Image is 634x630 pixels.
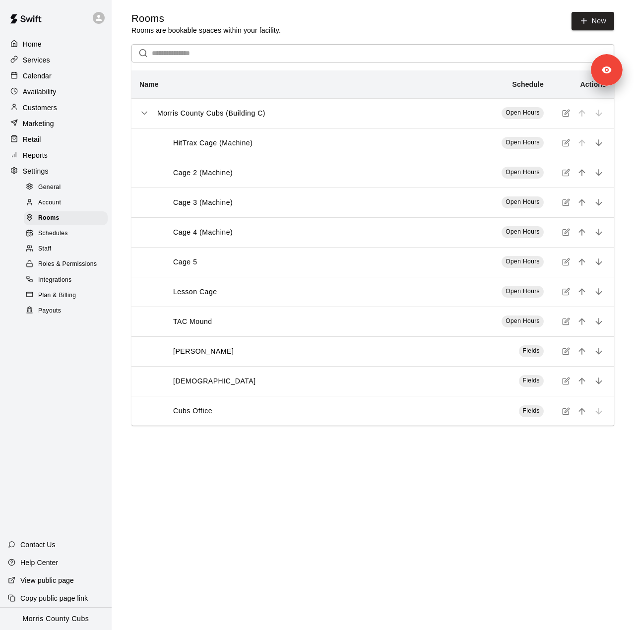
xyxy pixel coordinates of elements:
span: Open Hours [506,228,540,235]
span: Open Hours [506,258,540,265]
button: move item down [591,374,606,388]
div: Account [24,196,108,210]
a: General [24,180,112,195]
p: HitTrax Cage (Machine) [173,138,253,148]
a: New [571,12,614,30]
p: Contact Us [20,540,56,550]
span: Open Hours [506,139,540,146]
b: Actions [580,80,606,88]
b: Schedule [512,80,544,88]
div: Plan & Billing [24,289,108,303]
a: Roles & Permissions [24,257,112,272]
span: Payouts [38,306,61,316]
button: move item up [574,165,589,180]
h5: Rooms [131,12,281,25]
a: Payouts [24,303,112,318]
p: [PERSON_NAME] [173,346,234,357]
p: Lesson Cage [173,287,217,297]
a: Retail [8,132,104,147]
a: Customers [8,100,104,115]
div: Services [8,53,104,67]
span: General [38,183,61,192]
div: Schedules [24,227,108,241]
span: Fields [523,377,540,384]
a: Calendar [8,68,104,83]
a: Plan & Billing [24,288,112,303]
div: Roles & Permissions [24,257,108,271]
a: Account [24,195,112,210]
p: Retail [23,134,41,144]
p: Help Center [20,558,58,567]
p: Settings [23,166,49,176]
span: Schedules [38,229,68,239]
button: move item up [574,254,589,269]
a: Home [8,37,104,52]
button: move item down [591,254,606,269]
p: Morris County Cubs [23,614,89,624]
span: Roles & Permissions [38,259,97,269]
button: move item up [574,344,589,359]
p: [DEMOGRAPHIC_DATA] [173,376,256,386]
div: Rooms [24,211,108,225]
a: Marketing [8,116,104,131]
p: Marketing [23,119,54,128]
button: move item down [591,344,606,359]
button: move item up [574,284,589,299]
span: Account [38,198,61,208]
span: Open Hours [506,109,540,116]
span: Rooms [38,213,60,223]
div: Staff [24,242,108,256]
p: Copy public page link [20,593,88,603]
p: TAC Mound [173,316,212,327]
span: Fields [523,347,540,354]
p: View public page [20,575,74,585]
p: Availability [23,87,57,97]
button: move item down [591,314,606,329]
a: Settings [8,164,104,179]
p: Services [23,55,50,65]
div: Integrations [24,273,108,287]
button: move item down [591,284,606,299]
button: move item up [574,314,589,329]
p: Calendar [23,71,52,81]
a: Reports [8,148,104,163]
span: Fields [523,407,540,414]
p: Rooms are bookable spaces within your facility. [131,25,281,35]
table: simple table [131,70,614,426]
p: Customers [23,103,57,113]
p: Morris County Cubs (Building C) [157,108,265,119]
span: Staff [38,244,51,254]
button: move item up [574,374,589,388]
p: Cage 4 (Machine) [173,227,233,238]
a: Staff [24,242,112,257]
span: Open Hours [506,288,540,295]
span: Open Hours [506,169,540,176]
div: General [24,181,108,194]
a: Schedules [24,226,112,242]
a: Availability [8,84,104,99]
button: move item down [591,135,606,150]
button: move item down [591,165,606,180]
button: move item down [591,195,606,210]
button: move item up [574,195,589,210]
span: Plan & Billing [38,291,76,301]
span: Open Hours [506,317,540,324]
button: move item down [591,225,606,240]
p: Reports [23,150,48,160]
span: Open Hours [506,198,540,205]
p: Cage 5 [173,257,197,267]
div: Payouts [24,304,108,318]
button: move item up [574,225,589,240]
p: Cage 2 (Machine) [173,168,233,178]
span: Integrations [38,275,72,285]
p: Cage 3 (Machine) [173,197,233,208]
p: Home [23,39,42,49]
b: Name [139,80,159,88]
